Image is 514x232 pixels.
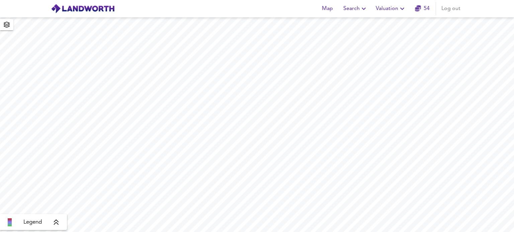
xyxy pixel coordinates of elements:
span: Map [319,4,335,13]
span: Valuation [376,4,406,13]
button: Log out [439,2,463,15]
img: logo [51,4,115,14]
a: 54 [415,4,430,13]
span: Log out [441,4,460,13]
button: Map [317,2,338,15]
button: Search [341,2,370,15]
span: Search [343,4,368,13]
span: Legend [23,218,42,226]
button: 54 [412,2,433,15]
button: Valuation [373,2,409,15]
